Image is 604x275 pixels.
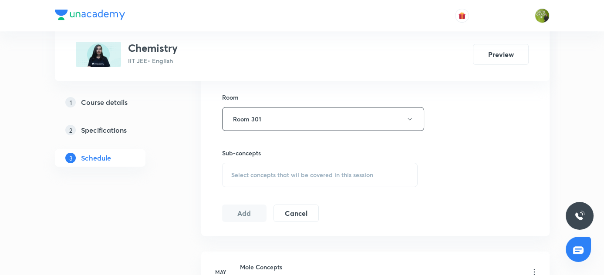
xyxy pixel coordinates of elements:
[55,94,173,111] a: 1Course details
[222,205,267,222] button: Add
[65,125,76,135] p: 2
[574,211,585,221] img: ttu
[231,171,373,178] span: Select concepts that wil be covered in this session
[222,93,239,102] h6: Room
[535,8,550,23] img: Gaurav Uppal
[128,56,178,65] p: IIT JEE • English
[65,97,76,107] p: 1
[222,148,418,158] h6: Sub-concepts
[455,9,469,23] button: avatar
[76,42,121,67] img: 515AAB22-5CA2-4AB1-9234-33DD43F2F1C2_plus.png
[55,10,125,20] img: Company Logo
[128,42,178,54] h3: Chemistry
[273,205,318,222] button: Cancel
[81,153,111,163] h5: Schedule
[222,107,424,131] button: Room 301
[81,97,128,107] h5: Course details
[81,125,127,135] h5: Specifications
[473,44,529,65] button: Preview
[240,262,349,272] h6: Mole Concepts
[55,10,125,22] a: Company Logo
[458,12,466,20] img: avatar
[65,153,76,163] p: 3
[55,121,173,139] a: 2Specifications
